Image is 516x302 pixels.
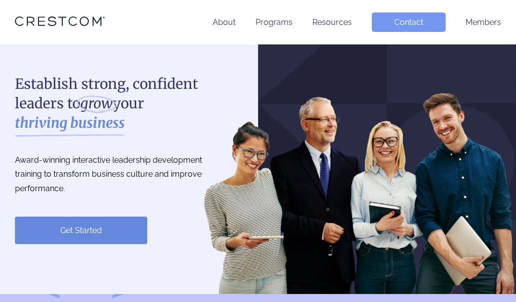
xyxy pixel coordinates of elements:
a: About [213,17,236,27]
strong: thriving business [15,113,125,133]
i: grow [80,94,113,113]
a: Members [466,17,501,27]
a: Resources [312,17,352,27]
h1: Establish strong, confident leaders to your [15,74,225,133]
p: Award-winning interactive leadership development training to transform business culture and impro... [15,153,225,196]
a: Programs [256,17,292,27]
a: Contact [372,12,446,32]
a: Get Started [15,217,147,244]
